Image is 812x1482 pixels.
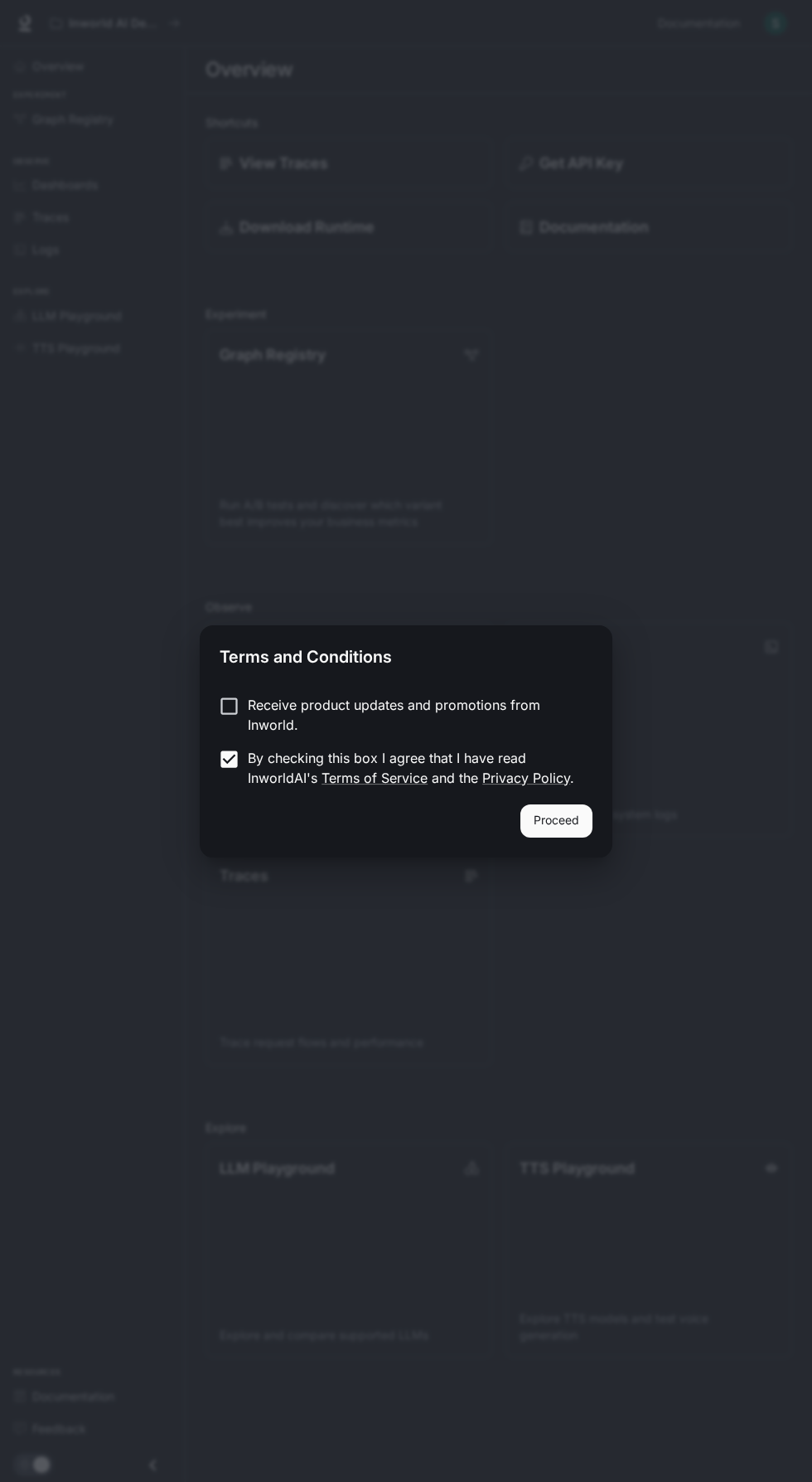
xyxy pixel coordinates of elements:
p: Receive product updates and promotions from Inworld. [248,695,579,735]
a: Privacy Policy [482,770,570,786]
h2: Terms and Conditions [200,625,612,682]
a: Terms of Service [321,770,428,786]
button: Proceed [520,804,592,838]
p: By checking this box I agree that I have read InworldAI's and the . [248,748,579,788]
